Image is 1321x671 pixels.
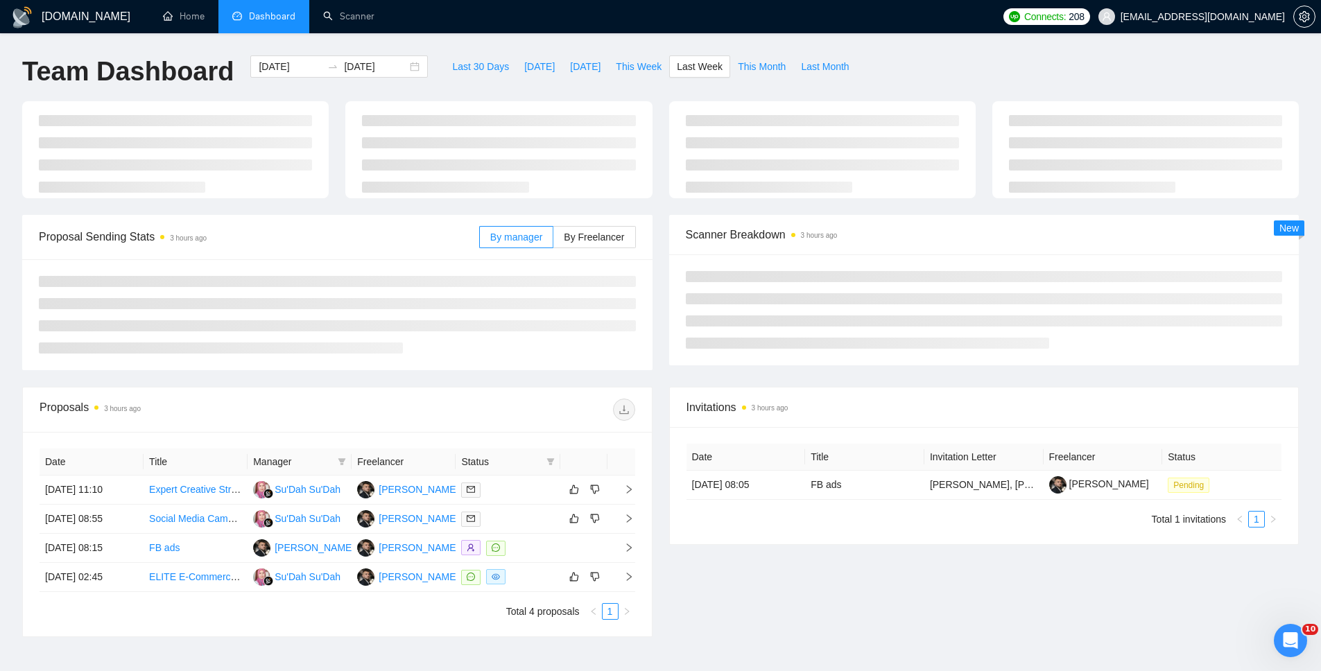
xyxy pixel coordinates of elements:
[379,511,458,526] div: [PERSON_NAME]
[338,458,346,466] span: filter
[613,543,634,552] span: right
[517,55,562,78] button: [DATE]
[335,451,349,472] span: filter
[144,563,248,592] td: ELITE E-Commerce / Dropshipping Ads Editor + Creative
[1236,515,1244,523] span: left
[264,489,273,498] img: gigradar-bm.png
[264,518,273,528] img: gigradar-bm.png
[357,483,458,494] a: DK[PERSON_NAME]
[253,510,270,528] img: S
[22,55,234,88] h1: Team Dashboard
[144,534,248,563] td: FB ads
[170,234,207,242] time: 3 hours ago
[687,471,806,500] td: [DATE] 08:05
[40,448,144,476] th: Date
[805,471,924,500] td: FB ads
[524,59,555,74] span: [DATE]
[589,607,598,616] span: left
[144,476,248,505] td: Expert Creative Strategist for 7-Figure E-commerce Brand
[566,481,582,498] button: like
[585,603,602,620] li: Previous Page
[619,603,635,620] li: Next Page
[1168,478,1209,493] span: Pending
[686,226,1283,243] span: Scanner Breakdown
[801,232,838,239] time: 3 hours ago
[1265,511,1281,528] li: Next Page
[253,541,354,552] a: DK[PERSON_NAME]
[357,539,374,557] img: DK
[669,55,730,78] button: Last Week
[327,61,338,72] span: swap-right
[467,514,475,523] span: mail
[357,568,374,586] img: DK
[608,55,669,78] button: This Week
[602,603,619,620] li: 1
[1152,511,1226,528] li: Total 1 invitations
[1069,9,1084,24] span: 208
[569,513,579,524] span: like
[492,573,500,581] span: eye
[603,604,618,619] a: 1
[590,571,600,582] span: dislike
[1232,511,1248,528] button: left
[144,448,248,476] th: Title
[811,479,841,490] a: FB ads
[253,568,270,586] img: S
[566,568,582,585] button: like
[40,399,337,421] div: Proposals
[259,59,322,74] input: Start date
[687,399,1282,416] span: Invitations
[677,59,723,74] span: Last Week
[738,59,786,74] span: This Month
[569,484,579,495] span: like
[163,10,205,22] a: homeHome
[569,571,579,582] span: like
[619,603,635,620] button: right
[546,458,555,466] span: filter
[39,228,479,245] span: Proposal Sending Stats
[544,451,558,472] span: filter
[357,481,374,498] img: DK
[467,573,475,581] span: message
[1024,9,1066,24] span: Connects:
[587,481,603,498] button: dislike
[444,55,517,78] button: Last 30 Days
[149,484,399,495] a: Expert Creative Strategist for 7-Figure E-commerce Brand
[752,404,788,412] time: 3 hours ago
[352,448,456,476] th: Freelancer
[1293,11,1315,22] a: setting
[379,482,458,497] div: [PERSON_NAME]
[357,541,458,552] a: DK[PERSON_NAME]
[1269,515,1277,523] span: right
[104,405,141,412] time: 3 hours ago
[379,569,458,584] div: [PERSON_NAME]
[264,576,273,586] img: gigradar-bm.png
[613,514,634,523] span: right
[562,55,608,78] button: [DATE]
[467,543,475,552] span: user-add
[357,510,374,528] img: DK
[40,476,144,505] td: [DATE] 11:10
[590,484,600,495] span: dislike
[1049,476,1067,494] img: c1cTAUXJILv8DMgId_Yer0ph1tpwIArRRTAJVKVo20jyGXQuqzAC65eKa4sSvbpAQ_
[40,563,144,592] td: [DATE] 02:45
[1265,511,1281,528] button: right
[253,481,270,498] img: S
[590,513,600,524] span: dislike
[11,6,33,28] img: logo
[253,570,340,582] a: SSu'Dah Su'Dah
[149,571,395,582] a: ELITE E-Commerce / Dropshipping Ads Editor + Creative
[275,569,340,584] div: Su'Dah Su'Dah
[149,542,180,553] a: FB ads
[253,539,270,557] img: DK
[461,454,540,469] span: Status
[357,570,458,582] a: DK[PERSON_NAME]
[1248,511,1265,528] li: 1
[623,607,631,616] span: right
[924,444,1044,471] th: Invitation Letter
[793,55,856,78] button: Last Month
[1162,444,1281,471] th: Status
[232,11,242,21] span: dashboard
[275,482,340,497] div: Su'Dah Su'Dah
[1279,223,1299,234] span: New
